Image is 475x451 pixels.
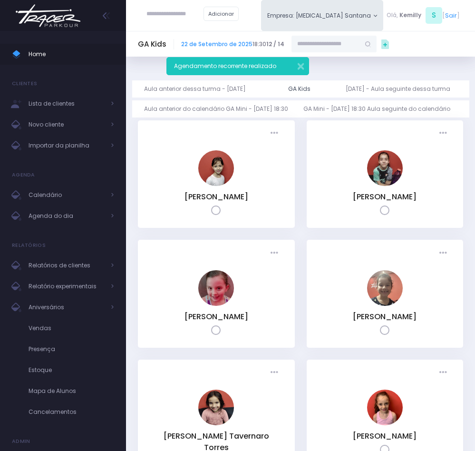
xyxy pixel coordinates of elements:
span: Cancelamentos [29,406,114,418]
span: S [426,7,442,24]
h4: Admin [12,432,30,451]
span: Agendamento recorrente realizado [174,62,276,70]
a: [PERSON_NAME] [184,191,248,202]
a: [PERSON_NAME] [353,191,417,202]
span: Agenda do dia [29,210,105,222]
span: Relatórios de clientes [29,259,105,272]
a: Isabela Maximiano Valga Neves [198,300,234,308]
a: [PERSON_NAME] [184,311,248,322]
a: Aula anterior dessa turma - [DATE] [144,80,253,98]
h4: Agenda [12,166,35,185]
a: [PERSON_NAME] [353,431,417,441]
img: Laura Alycia Ventura de Souza [367,270,403,306]
a: Adicionar [204,7,239,21]
span: Importar da planilha [29,139,105,152]
span: Relatório experimentais [29,280,105,293]
img: Alice Fernandes Barraconi [198,150,234,186]
div: GA Kids [288,85,310,93]
div: [ ] [383,6,463,25]
a: Aula anterior do calendário GA Mini - [DATE] 18:30 [144,100,295,118]
span: Presença [29,343,114,355]
span: Novo cliente [29,118,105,131]
span: Kemilly [399,11,421,20]
a: Liz Stetz Tavernaro Torres [198,419,234,427]
h4: Relatórios [12,236,46,255]
a: Laura Alycia Ventura de Souza [367,300,403,308]
a: [PERSON_NAME] [353,311,417,322]
a: Liz Valotto [367,419,403,427]
h4: Clientes [12,74,37,93]
img: Gabriela Gyurkovits [367,150,403,186]
a: Alice Fernandes Barraconi [198,180,234,188]
span: Vendas [29,322,114,334]
span: Mapa de Alunos [29,385,114,397]
h5: GA Kids [138,40,166,49]
span: Aniversários [29,301,105,314]
a: [DATE] - Aula seguinte dessa turma [346,80,457,98]
span: Estoque [29,364,114,376]
a: Sair [445,11,457,20]
span: Calendário [29,189,105,201]
span: Home [29,48,114,60]
img: Isabela Maximiano Valga Neves [198,270,234,306]
img: Liz Valotto [367,390,403,425]
span: Lista de clientes [29,98,105,110]
span: 18:30 [181,40,284,49]
img: Liz Stetz Tavernaro Torres [198,390,234,425]
a: GA Mini - [DATE] 18:30 Aula seguinte do calendário [303,100,457,118]
a: Gabriela Gyurkovits [367,180,403,188]
strong: 12 / 14 [266,40,284,48]
a: 22 de Setembro de 2025 [181,40,252,48]
span: Olá, [387,11,398,20]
